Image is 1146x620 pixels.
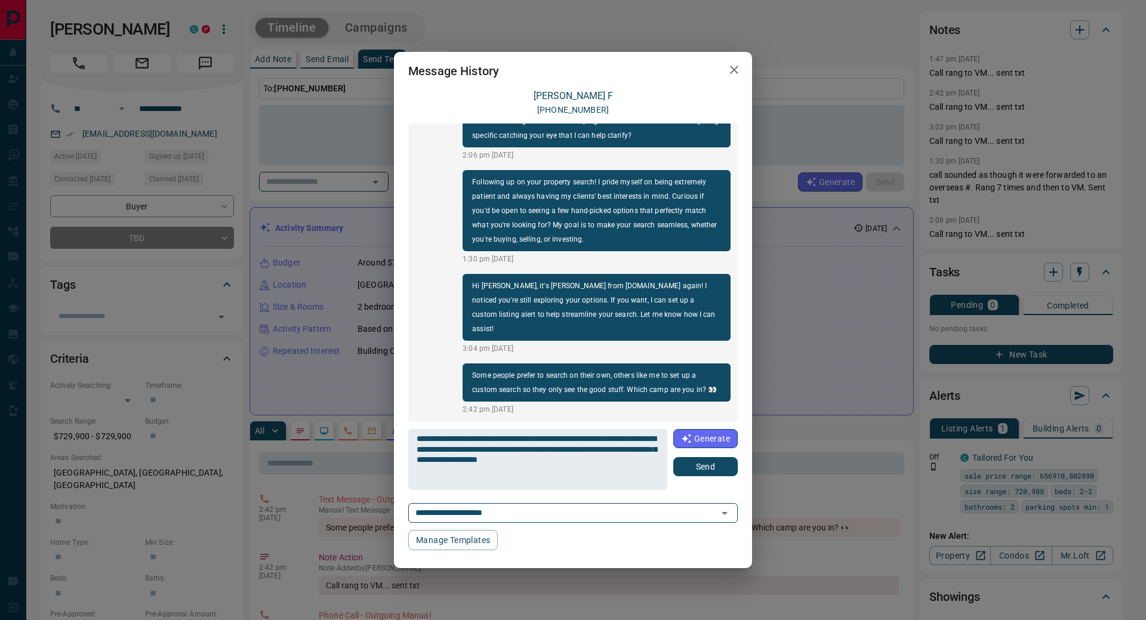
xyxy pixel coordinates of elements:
button: Manage Templates [408,530,498,550]
p: 2:06 pm [DATE] [463,150,731,161]
p: 1:30 pm [DATE] [463,254,731,264]
p: Following up on your property search! I pride myself on being extremely patient and always having... [472,175,721,246]
a: [PERSON_NAME] F [534,90,613,101]
h2: Message History [394,52,513,90]
p: Some people prefer to search on their own, others like me to set up a custom search so they only ... [472,368,721,397]
p: 2:42 pm [DATE] [463,404,731,415]
p: [PHONE_NUMBER] [537,104,609,116]
p: 3:04 pm [DATE] [463,343,731,354]
button: Generate [673,429,738,448]
p: Hi [PERSON_NAME], it's [PERSON_NAME] from [DOMAIN_NAME] again! I noticed you're still exploring y... [472,279,721,336]
button: Send [673,457,738,476]
button: Open [716,505,733,522]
